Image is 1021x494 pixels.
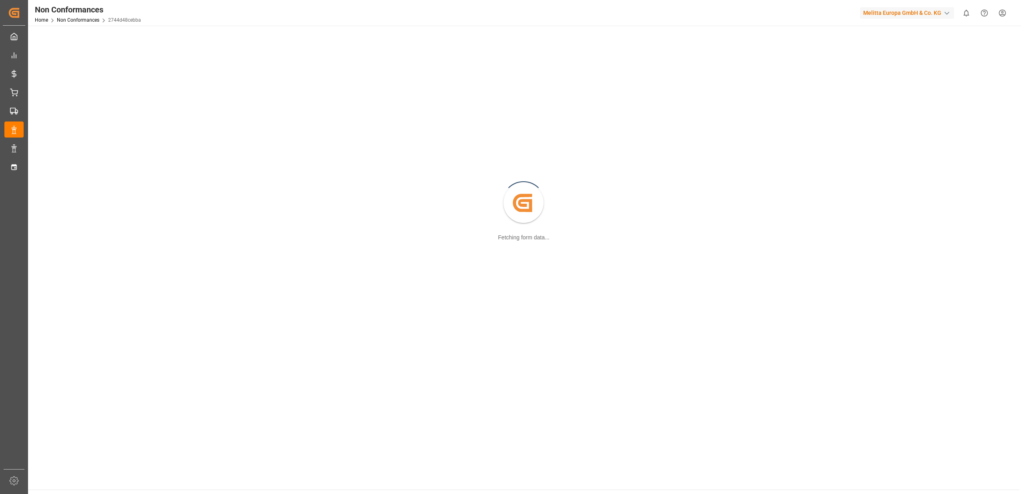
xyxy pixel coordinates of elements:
a: Home [35,17,48,23]
button: show 0 new notifications [957,4,975,22]
button: Help Center [975,4,993,22]
div: Melitta Europa GmbH & Co. KG [860,7,954,19]
button: Melitta Europa GmbH & Co. KG [860,5,957,20]
div: Non Conformances [35,4,141,16]
a: Non Conformances [57,17,99,23]
div: Fetching form data... [498,233,549,242]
